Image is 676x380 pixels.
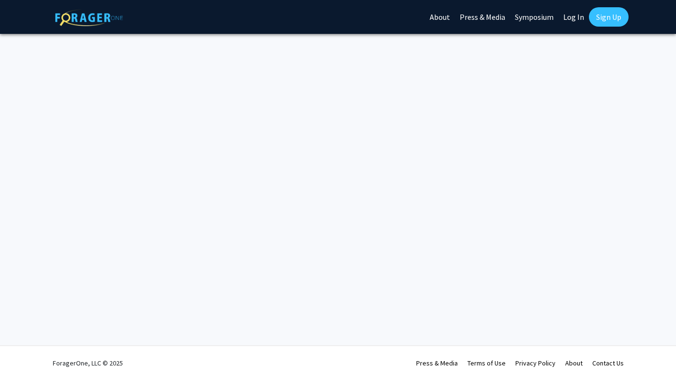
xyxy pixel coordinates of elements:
a: About [565,359,583,367]
a: Privacy Policy [515,359,556,367]
a: Press & Media [416,359,458,367]
div: ForagerOne, LLC © 2025 [53,346,123,380]
a: Sign Up [589,7,629,27]
a: Contact Us [592,359,624,367]
img: ForagerOne Logo [55,9,123,26]
a: Terms of Use [467,359,506,367]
